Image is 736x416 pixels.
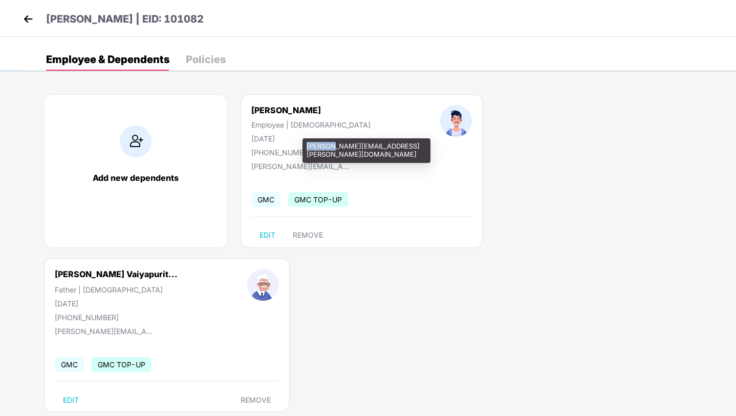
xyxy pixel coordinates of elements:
[251,148,371,157] div: [PHONE_NUMBER]
[55,392,87,408] button: EDIT
[46,11,204,27] p: [PERSON_NAME] | EID: 101082
[302,138,430,162] div: [PERSON_NAME][EMAIL_ADDRESS][PERSON_NAME][DOMAIN_NAME]
[232,392,279,408] button: REMOVE
[285,227,331,243] button: REMOVE
[55,327,157,336] div: [PERSON_NAME][EMAIL_ADDRESS][PERSON_NAME][DOMAIN_NAME]
[55,313,178,322] div: [PHONE_NUMBER]
[251,105,371,115] div: [PERSON_NAME]
[92,357,151,372] span: GMC TOP-UP
[55,269,178,279] div: [PERSON_NAME] Vaiyapurit...
[288,192,348,207] span: GMC TOP-UP
[251,162,354,171] div: [PERSON_NAME][EMAIL_ADDRESS][PERSON_NAME][DOMAIN_NAME]
[293,231,323,239] span: REMOVE
[241,396,271,404] span: REMOVE
[259,231,275,239] span: EDIT
[186,54,226,65] div: Policies
[440,105,472,137] img: profileImage
[55,285,178,294] div: Father | [DEMOGRAPHIC_DATA]
[55,357,84,372] span: GMC
[251,227,284,243] button: EDIT
[63,396,79,404] span: EDIT
[247,269,279,301] img: profileImage
[120,126,151,157] img: addIcon
[46,54,169,65] div: Employee & Dependents
[20,11,36,27] img: back
[251,192,280,207] span: GMC
[55,299,178,308] div: [DATE]
[55,173,217,183] div: Add new dependents
[251,134,371,143] div: [DATE]
[251,120,371,129] div: Employee | [DEMOGRAPHIC_DATA]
